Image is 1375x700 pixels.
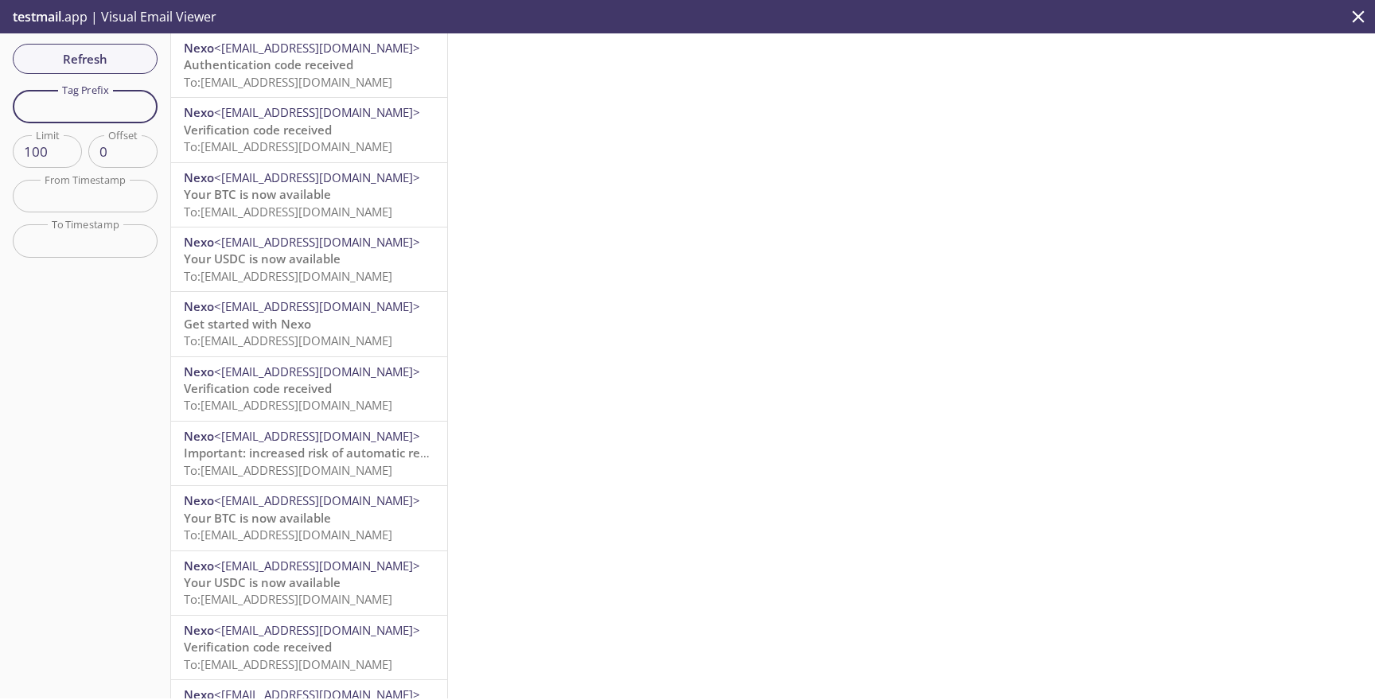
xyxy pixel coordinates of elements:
span: To: [EMAIL_ADDRESS][DOMAIN_NAME] [184,462,392,478]
span: To: [EMAIL_ADDRESS][DOMAIN_NAME] [184,591,392,607]
span: <[EMAIL_ADDRESS][DOMAIN_NAME]> [214,364,420,379]
div: Nexo<[EMAIL_ADDRESS][DOMAIN_NAME]>Your BTC is now availableTo:[EMAIL_ADDRESS][DOMAIN_NAME] [171,163,447,227]
span: Nexo [184,40,214,56]
span: Authentication code received [184,56,353,72]
span: To: [EMAIL_ADDRESS][DOMAIN_NAME] [184,204,392,220]
span: To: [EMAIL_ADDRESS][DOMAIN_NAME] [184,268,392,284]
span: Nexo [184,558,214,574]
span: Verification code received [184,639,332,655]
span: Refresh [25,49,145,69]
span: <[EMAIL_ADDRESS][DOMAIN_NAME]> [214,40,420,56]
span: Your BTC is now available [184,510,331,526]
span: Verification code received [184,122,332,138]
span: <[EMAIL_ADDRESS][DOMAIN_NAME]> [214,104,420,120]
div: Nexo<[EMAIL_ADDRESS][DOMAIN_NAME]>Your USDC is now availableTo:[EMAIL_ADDRESS][DOMAIN_NAME] [171,551,447,615]
span: <[EMAIL_ADDRESS][DOMAIN_NAME]> [214,622,420,638]
span: Important: increased risk of automatic repayment [184,445,472,461]
span: testmail [13,8,61,25]
span: Your USDC is now available [184,251,341,266]
div: Nexo<[EMAIL_ADDRESS][DOMAIN_NAME]>Verification code receivedTo:[EMAIL_ADDRESS][DOMAIN_NAME] [171,98,447,161]
span: Get started with Nexo [184,316,311,332]
div: Nexo<[EMAIL_ADDRESS][DOMAIN_NAME]>Important: increased risk of automatic repaymentTo:[EMAIL_ADDRE... [171,422,447,485]
span: To: [EMAIL_ADDRESS][DOMAIN_NAME] [184,74,392,90]
div: Nexo<[EMAIL_ADDRESS][DOMAIN_NAME]>Your BTC is now availableTo:[EMAIL_ADDRESS][DOMAIN_NAME] [171,486,447,550]
span: <[EMAIL_ADDRESS][DOMAIN_NAME]> [214,428,420,444]
span: <[EMAIL_ADDRESS][DOMAIN_NAME]> [214,298,420,314]
span: <[EMAIL_ADDRESS][DOMAIN_NAME]> [214,558,420,574]
span: Verification code received [184,380,332,396]
span: Your USDC is now available [184,574,341,590]
div: Nexo<[EMAIL_ADDRESS][DOMAIN_NAME]>Get started with NexoTo:[EMAIL_ADDRESS][DOMAIN_NAME] [171,292,447,356]
span: Nexo [184,364,214,379]
span: Your BTC is now available [184,186,331,202]
span: Nexo [184,622,214,638]
span: Nexo [184,104,214,120]
span: <[EMAIL_ADDRESS][DOMAIN_NAME]> [214,492,420,508]
div: Nexo<[EMAIL_ADDRESS][DOMAIN_NAME]>Your USDC is now availableTo:[EMAIL_ADDRESS][DOMAIN_NAME] [171,227,447,291]
span: Nexo [184,234,214,250]
div: Nexo<[EMAIL_ADDRESS][DOMAIN_NAME]>Authentication code receivedTo:[EMAIL_ADDRESS][DOMAIN_NAME] [171,33,447,97]
button: Refresh [13,44,158,74]
div: Nexo<[EMAIL_ADDRESS][DOMAIN_NAME]>Verification code receivedTo:[EMAIL_ADDRESS][DOMAIN_NAME] [171,357,447,421]
span: <[EMAIL_ADDRESS][DOMAIN_NAME]> [214,169,420,185]
span: Nexo [184,169,214,185]
span: Nexo [184,492,214,508]
span: To: [EMAIL_ADDRESS][DOMAIN_NAME] [184,656,392,672]
span: To: [EMAIL_ADDRESS][DOMAIN_NAME] [184,527,392,542]
div: Nexo<[EMAIL_ADDRESS][DOMAIN_NAME]>Verification code receivedTo:[EMAIL_ADDRESS][DOMAIN_NAME] [171,616,447,679]
span: <[EMAIL_ADDRESS][DOMAIN_NAME]> [214,234,420,250]
span: Nexo [184,298,214,314]
span: To: [EMAIL_ADDRESS][DOMAIN_NAME] [184,332,392,348]
span: Nexo [184,428,214,444]
span: To: [EMAIL_ADDRESS][DOMAIN_NAME] [184,397,392,413]
span: To: [EMAIL_ADDRESS][DOMAIN_NAME] [184,138,392,154]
